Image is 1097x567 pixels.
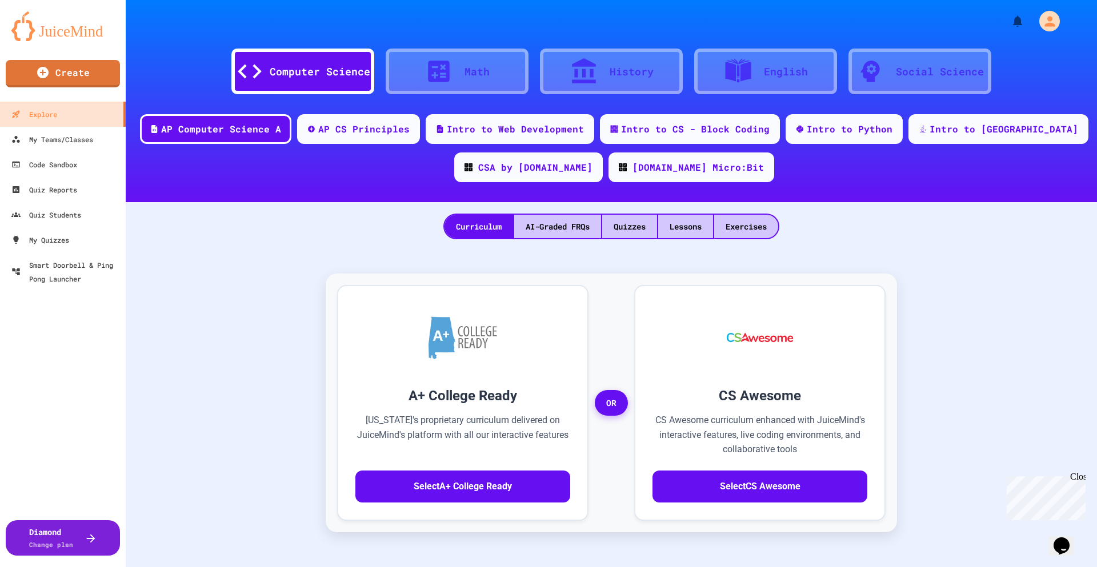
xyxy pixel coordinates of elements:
[447,122,584,136] div: Intro to Web Development
[621,122,770,136] div: Intro to CS - Block Coding
[29,540,73,549] span: Change plan
[355,413,570,457] p: [US_STATE]'s proprietary curriculum delivered on JuiceMind's platform with all our interactive fe...
[11,132,93,146] div: My Teams/Classes
[29,526,73,550] div: Diamond
[11,11,114,41] img: logo-orange.svg
[658,215,713,238] div: Lessons
[11,158,77,171] div: Code Sandbox
[1027,8,1063,34] div: My Account
[11,233,69,247] div: My Quizzes
[610,64,654,79] div: History
[990,11,1027,31] div: My Notifications
[1002,472,1086,520] iframe: chat widget
[11,183,77,196] div: Quiz Reports
[514,215,601,238] div: AI-Graded FRQs
[318,122,410,136] div: AP CS Principles
[595,390,628,416] span: OR
[355,385,570,406] h3: A+ College Ready
[652,385,867,406] h3: CS Awesome
[1049,521,1086,556] iframe: chat widget
[465,163,473,171] img: CODE_logo_RGB.png
[5,5,79,73] div: Chat with us now!Close
[896,64,984,79] div: Social Science
[930,122,1078,136] div: Intro to [GEOGRAPHIC_DATA]
[161,122,281,136] div: AP Computer Science A
[478,160,592,174] div: CSA by [DOMAIN_NAME]
[445,215,513,238] div: Curriculum
[429,316,497,359] img: A+ College Ready
[11,258,121,285] div: Smart Doorbell & Ping Pong Launcher
[652,471,867,502] button: SelectCS Awesome
[6,520,120,556] button: DiamondChange plan
[715,303,805,372] img: CS Awesome
[714,215,778,238] div: Exercises
[6,60,120,87] a: Create
[632,160,764,174] div: [DOMAIN_NAME] Micro:Bit
[602,215,657,238] div: Quizzes
[652,413,867,457] p: CS Awesome curriculum enhanced with JuiceMind's interactive features, live coding environments, a...
[11,208,81,222] div: Quiz Students
[807,122,892,136] div: Intro to Python
[355,471,570,502] button: SelectA+ College Ready
[619,163,627,171] img: CODE_logo_RGB.png
[764,64,808,79] div: English
[465,64,490,79] div: Math
[11,107,57,121] div: Explore
[270,64,370,79] div: Computer Science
